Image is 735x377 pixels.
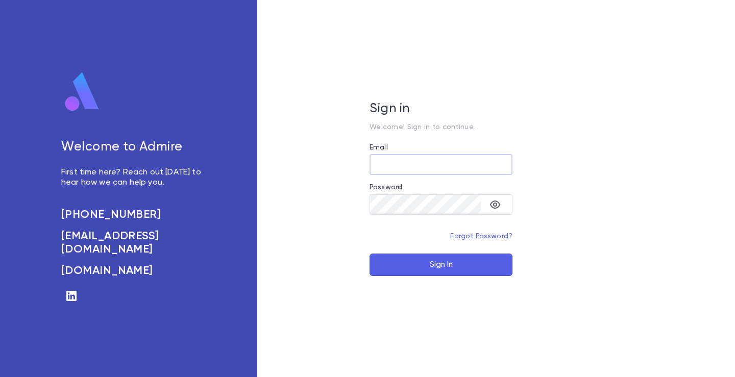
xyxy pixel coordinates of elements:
[485,194,505,215] button: toggle password visibility
[61,208,212,221] a: [PHONE_NUMBER]
[61,230,212,256] a: [EMAIL_ADDRESS][DOMAIN_NAME]
[61,71,103,112] img: logo
[61,140,212,155] h5: Welcome to Admire
[370,123,512,131] p: Welcome! Sign in to continue.
[370,183,402,191] label: Password
[370,102,512,117] h5: Sign in
[450,233,512,240] a: Forgot Password?
[61,167,212,188] p: First time here? Reach out [DATE] to hear how we can help you.
[370,254,512,276] button: Sign In
[61,264,212,278] a: [DOMAIN_NAME]
[370,143,388,152] label: Email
